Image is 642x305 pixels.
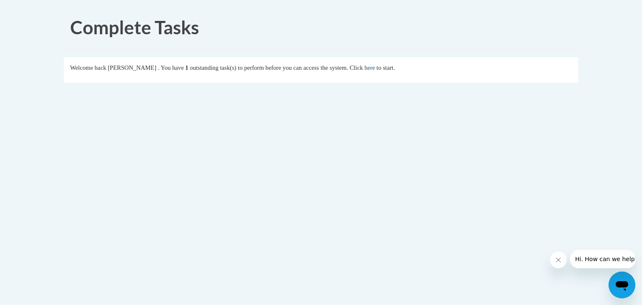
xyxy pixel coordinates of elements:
[190,64,363,71] span: outstanding task(s) to perform before you can access the system. Click
[108,64,156,71] span: [PERSON_NAME]
[550,252,567,268] iframe: Close message
[185,64,188,71] span: 1
[158,64,184,71] span: . You have
[609,272,635,298] iframe: Button to launch messaging window
[70,16,199,38] span: Complete Tasks
[70,64,106,71] span: Welcome back
[364,64,375,71] a: here
[5,6,68,13] span: Hi. How can we help?
[377,64,395,71] span: to start.
[570,250,635,268] iframe: Message from company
